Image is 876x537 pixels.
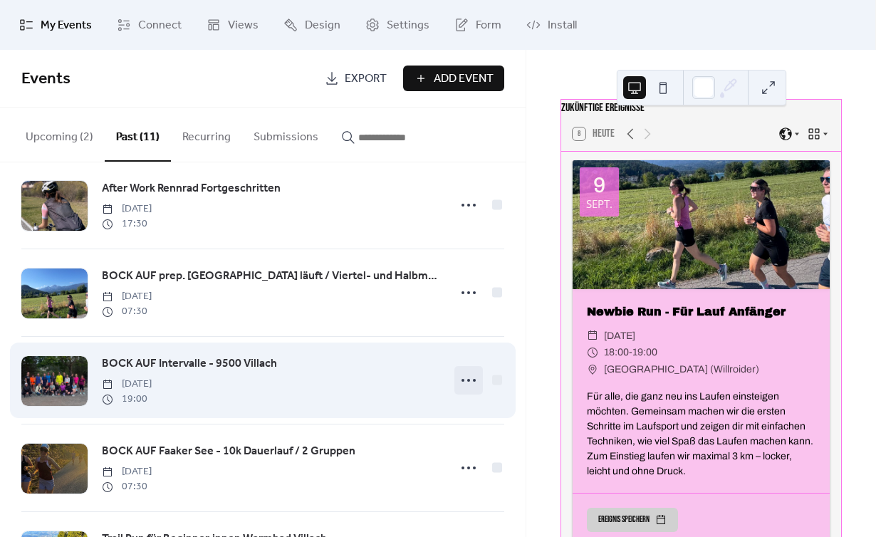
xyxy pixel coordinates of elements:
span: Settings [387,17,429,34]
div: Zukünftige Ereignisse [561,100,841,117]
span: Form [476,17,501,34]
span: Events [21,63,71,95]
span: [DATE] [604,328,635,345]
a: After Work Rennrad Fortgeschritten [102,179,281,198]
button: Past (11) [105,108,171,162]
a: Design [273,6,351,44]
span: [DATE] [102,464,152,479]
span: Add Event [434,71,494,88]
span: BOCK AUF Faaker See - 10k Dauerlauf / 2 Gruppen [102,443,355,460]
button: Upcoming (2) [14,108,105,160]
span: 07:30 [102,304,152,319]
a: Connect [106,6,192,44]
span: Export [345,71,387,88]
span: After Work Rennrad Fortgeschritten [102,180,281,197]
a: Settings [355,6,440,44]
span: 18:00 [604,344,629,361]
div: ​ [587,328,598,345]
span: Install [548,17,577,34]
span: [DATE] [102,289,152,304]
span: [GEOGRAPHIC_DATA] (Willroider) [604,361,759,378]
div: 9 [593,174,605,196]
a: Export [314,66,397,91]
span: BOCK AUF prep. [GEOGRAPHIC_DATA] läuft / Viertel- und Halbmarathon [102,268,440,285]
div: ​ [587,344,598,361]
span: 19:00 [102,392,152,407]
span: 17:30 [102,217,152,231]
span: BOCK AUF Intervalle - 9500 Villach [102,355,277,372]
a: My Events [9,6,103,44]
span: Views [228,17,259,34]
span: 07:30 [102,479,152,494]
span: [DATE] [102,202,152,217]
span: Design [305,17,340,34]
button: Recurring [171,108,242,160]
button: Add Event [403,66,504,91]
a: Install [516,6,588,44]
div: ​ [587,361,598,378]
a: BOCK AUF prep. [GEOGRAPHIC_DATA] läuft / Viertel- und Halbmarathon [102,267,440,286]
span: 19:00 [632,344,657,361]
span: Connect [138,17,182,34]
a: Views [196,6,269,44]
span: - [629,344,632,361]
a: BOCK AUF Intervalle - 9500 Villach [102,355,277,373]
a: Form [444,6,512,44]
div: Sept. [586,199,612,209]
span: My Events [41,17,92,34]
div: Newbie Run - Für Lauf Anfänger [573,303,830,320]
div: Für alle, die ganz neu ins Laufen einsteigen möchten. Gemeinsam machen wir die ersten Schritte im... [573,389,830,479]
button: Submissions [242,108,330,160]
span: [DATE] [102,377,152,392]
button: Ereignis speichern [587,508,678,532]
a: BOCK AUF Faaker See - 10k Dauerlauf / 2 Gruppen [102,442,355,461]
